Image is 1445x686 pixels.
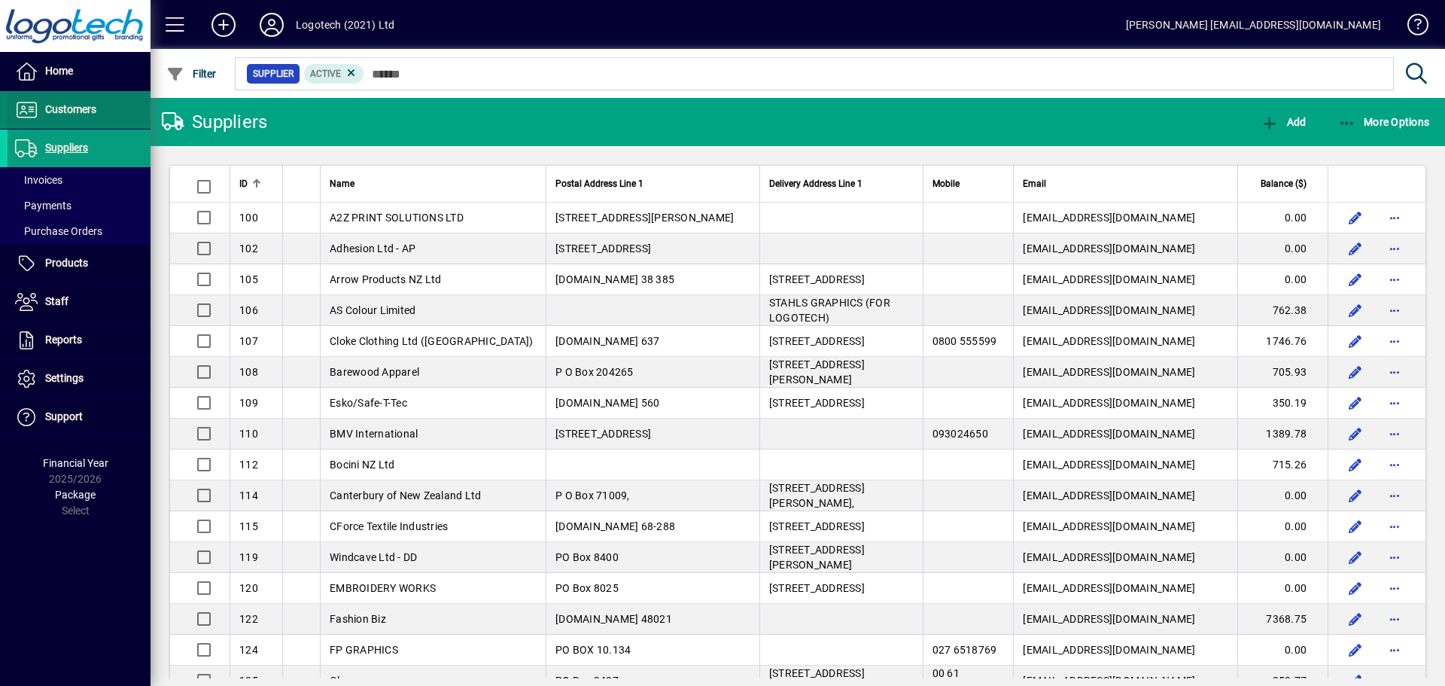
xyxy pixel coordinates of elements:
span: CForce Textile Industries [330,520,448,532]
span: Invoices [15,174,62,186]
div: ID [239,175,273,192]
span: Bocini NZ Ltd [330,459,394,471]
button: Edit [1343,391,1367,415]
span: [DOMAIN_NAME] 38 385 [555,273,674,285]
button: Edit [1343,638,1367,662]
span: Postal Address Line 1 [555,175,643,192]
button: Edit [1343,298,1367,322]
span: EMBROIDERY WORKS [330,582,436,594]
td: 0.00 [1237,480,1328,511]
button: More options [1383,267,1407,291]
td: 0.00 [1237,573,1328,604]
span: Settings [45,372,84,384]
span: Supplier [253,66,294,81]
span: [EMAIL_ADDRESS][DOMAIN_NAME] [1023,242,1195,255]
div: Email [1023,175,1228,192]
span: [STREET_ADDRESS][PERSON_NAME] [555,212,734,224]
button: More options [1383,545,1407,569]
span: 105 [239,273,258,285]
td: 0.00 [1237,233,1328,264]
button: Profile [248,11,296,38]
button: Edit [1343,422,1367,446]
span: P O Box 204265 [555,366,634,378]
a: Customers [8,91,151,129]
span: [EMAIL_ADDRESS][DOMAIN_NAME] [1023,459,1195,471]
button: More options [1383,329,1407,353]
span: Arrow Products NZ Ltd [330,273,441,285]
td: 762.38 [1237,295,1328,326]
button: Edit [1343,545,1367,569]
td: 715.26 [1237,450,1328,480]
a: Purchase Orders [8,218,151,244]
span: Windcave Ltd - DD [330,551,417,563]
span: 107 [239,335,258,347]
span: [DOMAIN_NAME] 637 [555,335,659,347]
span: PO Box 8400 [555,551,619,563]
td: 350.19 [1237,388,1328,419]
span: Reports [45,334,82,346]
span: 027 6518769 [932,644,997,656]
span: 112 [239,459,258,471]
span: 119 [239,551,258,563]
span: BMV International [330,428,418,440]
button: More options [1383,206,1407,230]
span: Balance ($) [1261,175,1307,192]
span: [STREET_ADDRESS][PERSON_NAME] [769,358,865,386]
button: Add [1257,108,1310,136]
td: 0.00 [1237,542,1328,573]
button: Edit [1343,607,1367,631]
span: Barewood Apparel [330,366,419,378]
span: Email [1023,175,1046,192]
span: [EMAIL_ADDRESS][DOMAIN_NAME] [1023,397,1195,409]
button: More options [1383,391,1407,415]
td: 0.00 [1237,635,1328,666]
span: Products [45,257,88,269]
a: Invoices [8,167,151,193]
span: Filter [166,68,217,80]
span: [EMAIL_ADDRESS][DOMAIN_NAME] [1023,644,1195,656]
span: Suppliers [45,142,88,154]
td: 7368.75 [1237,604,1328,635]
span: 120 [239,582,258,594]
button: More options [1383,483,1407,508]
span: AS Colour Limited [330,304,415,316]
span: Active [310,69,341,79]
a: Staff [8,283,151,321]
td: 0.00 [1237,511,1328,542]
button: More options [1383,607,1407,631]
button: Edit [1343,453,1367,477]
span: Cloke Clothing Ltd ([GEOGRAPHIC_DATA]) [330,335,534,347]
span: Support [45,410,83,422]
span: Fashion Biz [330,613,386,625]
span: Staff [45,295,68,307]
button: Edit [1343,360,1367,384]
span: Add [1261,116,1306,128]
span: 100 [239,212,258,224]
span: 102 [239,242,258,255]
span: [DOMAIN_NAME] 560 [555,397,659,409]
span: Esko/Safe-T-Tec [330,397,407,409]
span: A2Z PRINT SOLUTIONS LTD [330,212,464,224]
button: More Options [1334,108,1434,136]
span: Delivery Address Line 1 [769,175,862,192]
span: [EMAIL_ADDRESS][DOMAIN_NAME] [1023,366,1195,378]
span: [STREET_ADDRESS] [769,335,865,347]
span: 109 [239,397,258,409]
span: Payments [15,200,71,212]
span: [EMAIL_ADDRESS][DOMAIN_NAME] [1023,212,1195,224]
button: Edit [1343,206,1367,230]
button: More options [1383,360,1407,384]
a: Support [8,398,151,436]
td: 1389.78 [1237,419,1328,450]
td: 705.93 [1237,357,1328,388]
span: 122 [239,613,258,625]
span: [STREET_ADDRESS] [555,428,651,440]
span: [EMAIL_ADDRESS][DOMAIN_NAME] [1023,428,1195,440]
span: [STREET_ADDRESS][PERSON_NAME] [769,544,865,571]
button: More options [1383,453,1407,477]
div: [PERSON_NAME] [EMAIL_ADDRESS][DOMAIN_NAME] [1126,13,1381,37]
span: [EMAIL_ADDRESS][DOMAIN_NAME] [1023,582,1195,594]
td: 0.00 [1237,203,1328,233]
span: Canterbury of New Zealand Ltd [330,489,481,502]
a: Payments [8,193,151,218]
